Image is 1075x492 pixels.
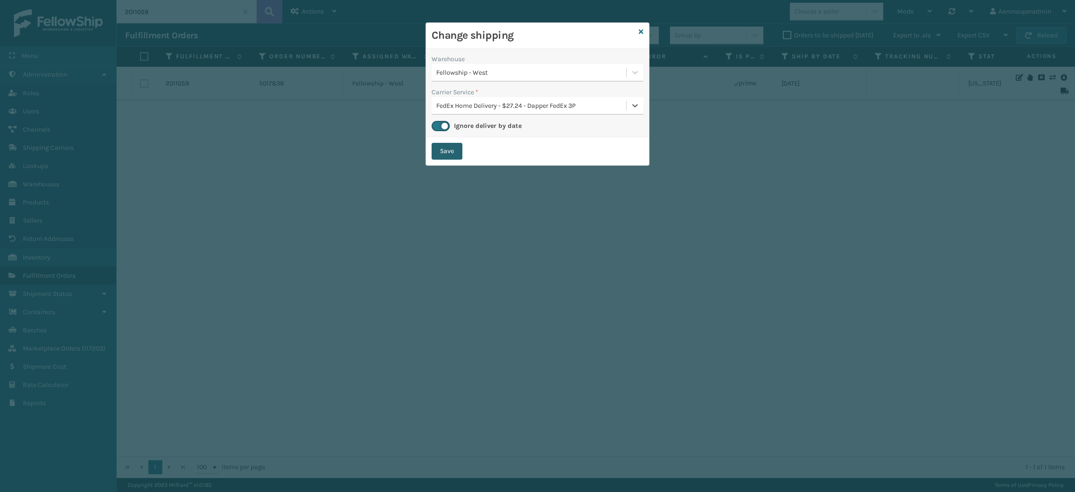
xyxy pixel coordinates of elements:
[432,28,635,42] h3: Change shipping
[432,143,462,160] button: Save
[454,122,522,130] label: Ignore deliver by date
[436,101,627,111] div: FedEx Home Delivery - $27.24 - Dapper FedEx 3P
[436,68,627,77] div: Fellowship - West
[432,54,465,64] label: Warehouse
[432,87,478,97] label: Carrier Service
